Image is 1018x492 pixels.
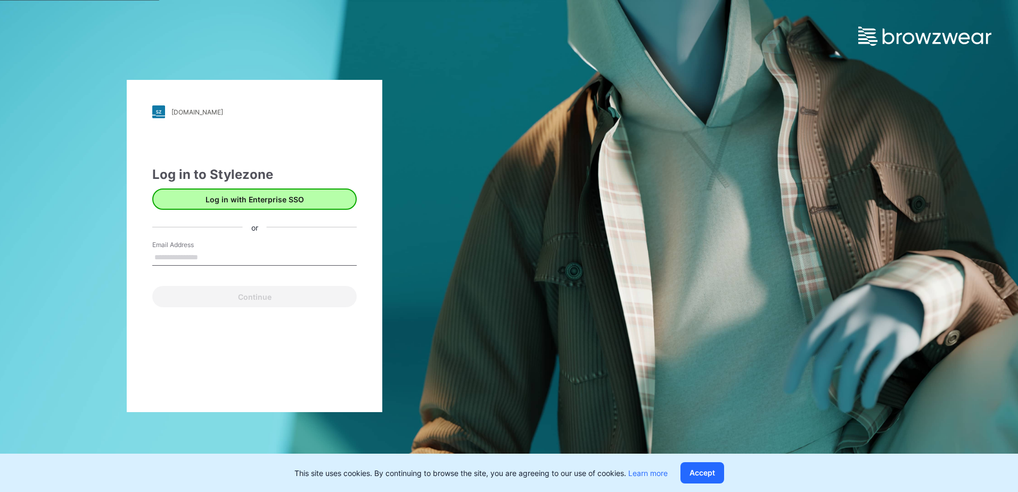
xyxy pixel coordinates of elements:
[152,105,165,118] img: stylezone-logo.562084cfcfab977791bfbf7441f1a819.svg
[152,105,357,118] a: [DOMAIN_NAME]
[152,165,357,184] div: Log in to Stylezone
[680,462,724,483] button: Accept
[294,468,668,479] p: This site uses cookies. By continuing to browse the site, you are agreeing to our use of cookies.
[858,27,991,46] img: browzwear-logo.e42bd6dac1945053ebaf764b6aa21510.svg
[171,108,223,116] div: [DOMAIN_NAME]
[152,240,227,250] label: Email Address
[628,469,668,478] a: Learn more
[152,188,357,210] button: Log in with Enterprise SSO
[243,222,267,233] div: or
